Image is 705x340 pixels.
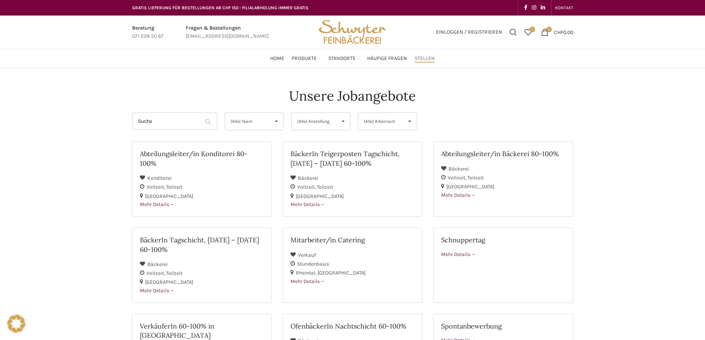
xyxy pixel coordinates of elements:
[441,235,565,245] h2: Schnuppertag
[551,0,577,15] div: Secondary navigation
[166,184,182,190] span: Teilzeit
[316,28,389,35] a: Site logo
[132,141,272,216] a: Abteilungsleiter/in Konditorei 80-100% Konditorei Vollzeit Teilzeit [GEOGRAPHIC_DATA] Mehr Details
[147,175,172,181] span: Konditorei
[367,51,407,66] a: Häufige Fragen
[433,228,573,303] a: Schnuppertag Mehr Details
[555,5,573,10] span: KONTAKT
[530,27,535,32] span: 0
[433,141,573,216] a: Abteilungsleiter/in Bäckerei 80-100% Bäckerei Vollzeit Teilzeit [GEOGRAPHIC_DATA] Mehr Details
[291,235,414,245] h2: Mitarbeiter/in Catering
[283,228,422,303] a: Mitarbeiter/in Catering Verkauf Stundenbasis Rheintal [GEOGRAPHIC_DATA] Mehr Details
[367,55,407,62] span: Häufige Fragen
[145,193,193,199] span: [GEOGRAPHIC_DATA]
[521,25,536,40] div: Meine Wunschliste
[318,270,366,276] span: [GEOGRAPHIC_DATA]
[537,25,577,40] a: 0 CHF0.00
[147,184,166,190] span: Vollzeit
[140,149,264,168] h2: Abteilungsleiter/in Konditorei 80-100%
[289,87,416,105] h4: Unsere Jobangebote
[336,113,350,130] span: ▾
[270,55,284,62] span: Home
[292,51,321,66] a: Produkte
[441,192,476,198] span: Mehr Details
[432,25,506,40] a: Einloggen / Registrieren
[132,24,164,41] a: Infobox link
[414,55,435,62] span: Stellen
[328,51,360,66] a: Standorte
[291,149,414,168] h2: BäckerIn Teigerposten Tagschicht, [DATE] – [DATE] 60-100%
[316,16,389,49] img: Bäckerei Schwyter
[554,29,563,35] span: CHF
[291,201,325,208] span: Mehr Details
[446,184,494,190] span: [GEOGRAPHIC_DATA]
[291,322,414,331] h2: OfenbäckerIn Nachtschicht 60-100%
[530,3,538,13] a: Instagram social link
[555,0,573,15] a: KONTAKT
[521,25,536,40] a: 0
[538,3,547,13] a: Linkedin social link
[132,112,217,129] input: Suche
[231,113,266,130] span: (Alle) Team
[448,175,467,181] span: Vollzeit
[298,252,316,258] span: Verkauf
[140,235,264,254] h2: BäckerIn Tagschicht, [DATE] – [DATE] 60-100%
[292,55,317,62] span: Produkte
[441,251,476,257] span: Mehr Details
[140,322,264,340] h2: VerkäuferIn 60-100% in [GEOGRAPHIC_DATA]
[317,184,333,190] span: Teilzeit
[132,228,272,303] a: BäckerIn Tagschicht, [DATE] – [DATE] 60-100% Bäckerei Vollzeit Teilzeit [GEOGRAPHIC_DATA] Mehr De...
[467,175,484,181] span: Teilzeit
[166,270,182,276] span: Teilzeit
[269,113,283,130] span: ▾
[522,3,530,13] a: Facebook social link
[140,287,174,294] span: Mehr Details
[297,261,329,267] span: Stundenbasis
[186,24,269,41] a: Infobox link
[147,270,166,276] span: Vollzeit
[328,55,356,62] span: Standorte
[132,5,309,10] span: GRATIS LIEFERUNG FÜR BESTELLUNGEN AB CHF 150 - FILIALABHOLUNG IMMER GRATIS
[364,113,399,130] span: (Alle) Arbeitsort
[297,184,317,190] span: Vollzeit
[554,29,573,35] bdi: 0.00
[403,113,417,130] span: ▾
[297,113,332,130] span: (Alle) Anstellung
[414,51,435,66] a: Stellen
[298,175,318,181] span: Bäckerei
[147,261,168,267] span: Bäckerei
[140,201,174,208] span: Mehr Details
[546,27,552,32] span: 0
[291,278,325,285] span: Mehr Details
[145,279,193,285] span: [GEOGRAPHIC_DATA]
[270,51,284,66] a: Home
[436,30,502,35] span: Einloggen / Registrieren
[506,25,521,40] a: Suchen
[296,193,344,199] span: [GEOGRAPHIC_DATA]
[449,166,469,172] span: Bäckerei
[128,51,577,66] div: Main navigation
[283,141,422,216] a: BäckerIn Teigerposten Tagschicht, [DATE] – [DATE] 60-100% Bäckerei Vollzeit Teilzeit [GEOGRAPHIC_...
[441,149,565,158] h2: Abteilungsleiter/in Bäckerei 80-100%
[296,270,318,276] span: Rheintal
[441,322,565,331] h2: Spontanbewerbung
